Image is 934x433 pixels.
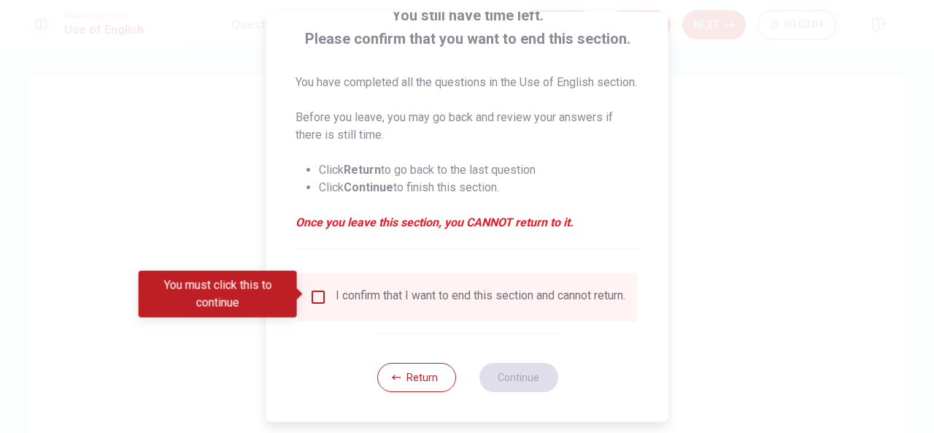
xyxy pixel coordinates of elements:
div: You must click this to continue [139,271,297,318]
div: I confirm that I want to end this section and cannot return. [336,288,625,306]
strong: Return [344,163,381,177]
li: Click to go back to the last question [319,161,639,179]
p: Before you leave, you may go back and review your answers if there is still time. [296,109,639,144]
li: Click to finish this section. [319,179,639,196]
strong: Continue [344,180,393,194]
em: Once you leave this section, you CANNOT return to it. [296,214,639,231]
button: Continue [479,363,557,392]
span: You must click this to continue [309,288,327,306]
span: You still have time left. Please confirm that you want to end this section. [296,4,639,50]
button: Return [377,363,455,392]
p: You have completed all the questions in the Use of English section. [296,74,639,91]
